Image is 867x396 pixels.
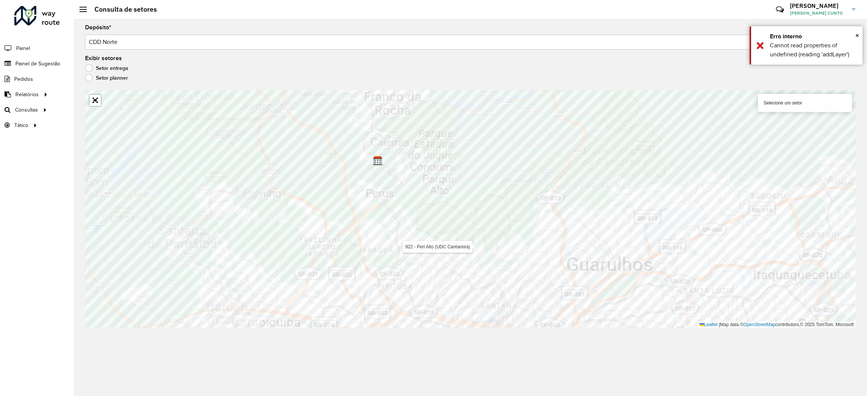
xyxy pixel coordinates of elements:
div: Selecione um setor [758,94,852,112]
span: Painel [16,44,30,52]
span: Consultas [15,106,38,114]
span: | [719,322,720,327]
a: Contato Rápido [772,2,788,18]
div: Cannot read properties of undefined (reading 'addLayer') [770,41,857,59]
label: Setor planner [85,74,128,82]
h3: [PERSON_NAME] [790,2,846,9]
h2: Consulta de setores [87,5,157,14]
label: Exibir setores [85,54,122,63]
span: Painel de Sugestão [15,60,60,68]
div: Map data © contributors,© 2025 TomTom, Microsoft [698,322,856,328]
span: Pedidos [14,75,33,83]
span: × [855,31,859,39]
span: Relatórios [15,91,39,98]
span: [PERSON_NAME] CUNTO [790,10,846,17]
div: Erro interno [770,32,857,41]
a: Leaflet [700,322,718,327]
a: Abrir mapa em tela cheia [90,95,101,106]
label: Depósito [85,23,111,32]
button: Close [855,30,859,41]
label: Setor entrega [85,64,128,72]
span: Tático [14,121,28,129]
a: OpenStreetMap [744,322,776,327]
